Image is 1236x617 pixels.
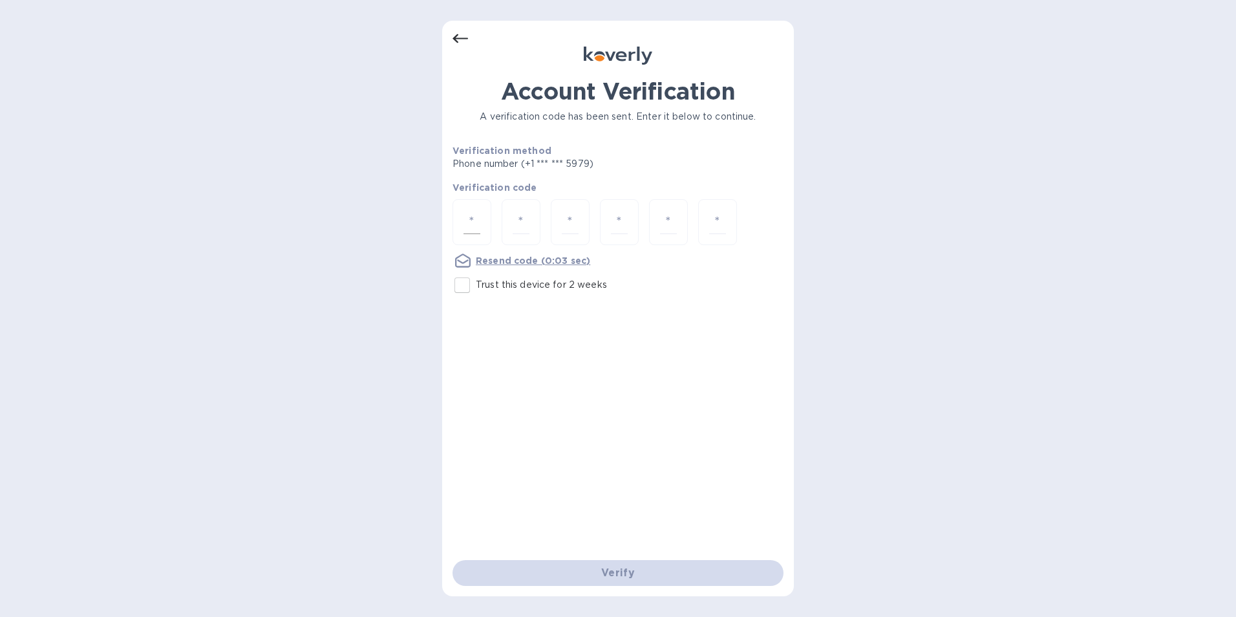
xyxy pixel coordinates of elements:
p: Trust this device for 2 weeks [476,278,607,292]
u: Resend code (0:03 sec) [476,255,590,266]
h1: Account Verification [453,78,783,105]
p: Verification code [453,181,783,194]
b: Verification method [453,146,551,156]
p: A verification code has been sent. Enter it below to continue. [453,110,783,124]
p: Phone number (+1 *** *** 5979) [453,157,692,171]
